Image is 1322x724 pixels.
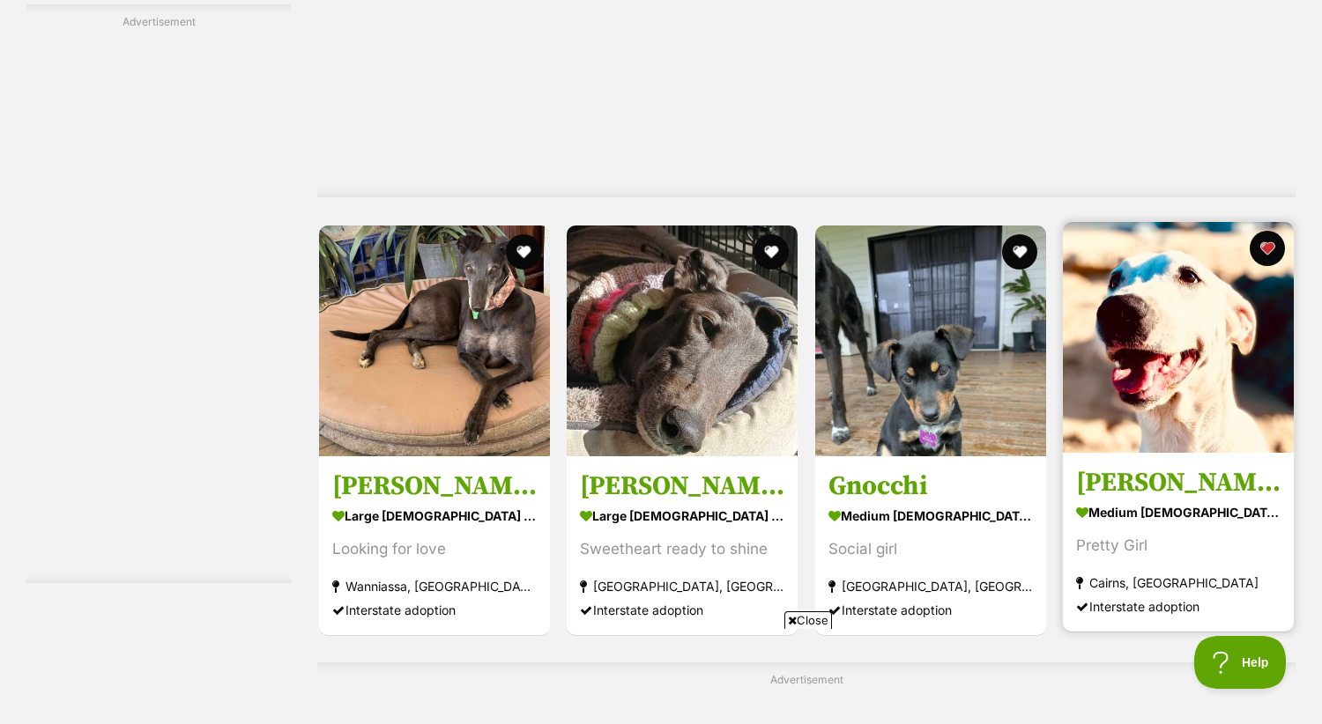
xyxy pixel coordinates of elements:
[332,536,537,560] div: Looking for love
[567,225,798,456] img: Dixie, the greyhound - Greyhound Dog
[828,536,1033,560] div: Social girl
[506,234,541,270] button: favourite
[828,502,1033,528] strong: medium [DEMOGRAPHIC_DATA] Dog
[332,573,537,597] strong: Wanniassa, [GEOGRAPHIC_DATA]
[332,597,537,621] div: Interstate adoption
[319,225,550,456] img: Chloe, the greyhound - Greyhound Dog
[1076,533,1281,557] div: Pretty Girl
[1076,594,1281,617] div: Interstate adoption
[1194,636,1287,689] iframe: Help Scout Beacon - Open
[1076,465,1281,499] h3: [PERSON_NAME]
[815,225,1046,456] img: Gnocchi - Australian Cattle Dog x Australian Kelpie Dog
[319,455,550,634] a: [PERSON_NAME], the greyhound large [DEMOGRAPHIC_DATA] Dog Looking for love Wanniassa, [GEOGRAPHIC...
[1076,570,1281,594] strong: Cairns, [GEOGRAPHIC_DATA]
[828,573,1033,597] strong: [GEOGRAPHIC_DATA], [GEOGRAPHIC_DATA]
[580,573,784,597] strong: [GEOGRAPHIC_DATA], [GEOGRAPHIC_DATA]
[1076,499,1281,524] strong: medium [DEMOGRAPHIC_DATA] Dog
[567,455,798,634] a: [PERSON_NAME], the greyhound large [DEMOGRAPHIC_DATA] Dog Sweetheart ready to shine [GEOGRAPHIC_D...
[580,597,784,621] div: Interstate adoption
[1063,452,1294,631] a: [PERSON_NAME] medium [DEMOGRAPHIC_DATA] Dog Pretty Girl Cairns, [GEOGRAPHIC_DATA] Interstate adop...
[828,469,1033,502] h3: Gnocchi
[580,469,784,502] h3: [PERSON_NAME], the greyhound
[1250,231,1285,266] button: favourite
[332,502,537,528] strong: large [DEMOGRAPHIC_DATA] Dog
[26,37,291,565] iframe: Advertisement
[1063,222,1294,453] img: Alexis - Bull Arab Dog
[580,536,784,560] div: Sweetheart ready to shine
[815,455,1046,634] a: Gnocchi medium [DEMOGRAPHIC_DATA] Dog Social girl [GEOGRAPHIC_DATA], [GEOGRAPHIC_DATA] Interstate...
[754,234,790,270] button: favourite
[234,636,1088,715] iframe: Advertisement
[1002,234,1037,270] button: favourite
[784,611,832,629] span: Close
[332,469,537,502] h3: [PERSON_NAME], the greyhound
[828,597,1033,621] div: Interstate adoption
[580,502,784,528] strong: large [DEMOGRAPHIC_DATA] Dog
[26,4,291,583] div: Advertisement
